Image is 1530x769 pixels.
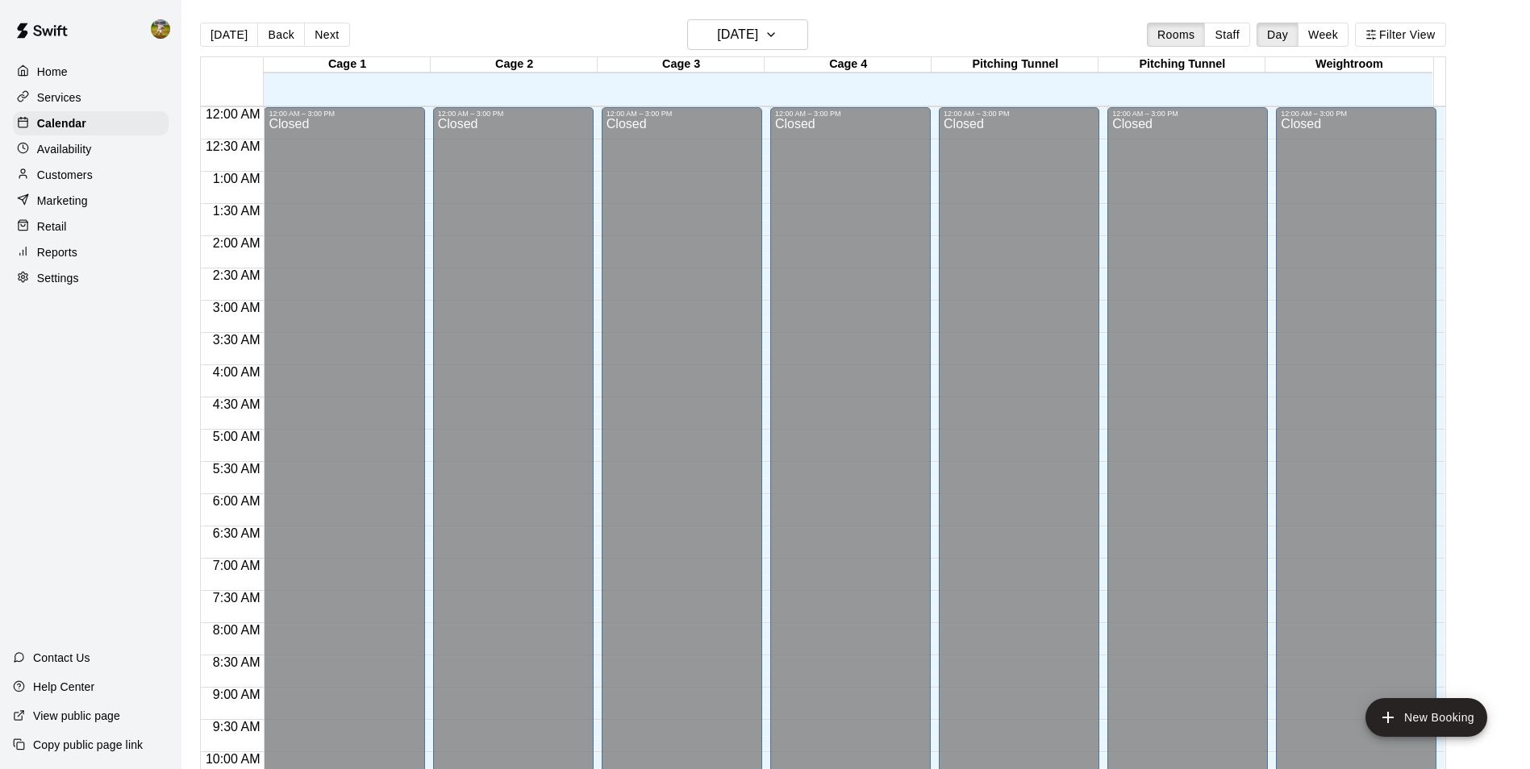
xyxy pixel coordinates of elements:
span: 2:00 AM [209,236,265,250]
div: Cage 4 [765,57,932,73]
button: [DATE] [687,19,808,50]
span: 7:30 AM [209,591,265,605]
div: 12:00 AM – 3:00 PM [269,110,419,118]
div: Pitching Tunnel [1099,57,1265,73]
span: 8:30 AM [209,655,265,669]
a: Reports [13,240,169,264]
span: 4:30 AM [209,397,265,411]
span: 6:00 AM [209,494,265,508]
button: Filter View [1355,23,1445,47]
button: add [1365,698,1487,737]
button: Day [1257,23,1299,47]
button: Back [257,23,305,47]
span: 4:00 AM [209,365,265,379]
p: Services [37,89,81,106]
div: 12:00 AM – 3:00 PM [775,110,926,118]
h6: [DATE] [717,23,758,46]
span: 6:30 AM [209,526,265,540]
p: Availability [37,141,92,157]
button: Rooms [1147,23,1205,47]
span: 10:00 AM [202,752,265,766]
p: Retail [37,218,67,235]
span: 12:00 AM [202,107,265,121]
p: Settings [37,270,79,286]
span: 7:00 AM [209,559,265,572]
p: Marketing [37,193,88,209]
div: Jhonny Montoya [148,13,181,45]
div: 12:00 AM – 3:00 PM [1112,110,1263,118]
div: Weightroom [1265,57,1432,73]
span: 1:00 AM [209,172,265,185]
div: 12:00 AM – 3:00 PM [1281,110,1432,118]
span: 9:30 AM [209,720,265,734]
span: 12:30 AM [202,139,265,153]
a: Services [13,85,169,110]
a: Calendar [13,111,169,135]
p: Home [37,64,68,80]
div: 12:00 AM – 3:00 PM [438,110,589,118]
p: Copy public page link [33,737,143,753]
button: Next [304,23,349,47]
span: 2:30 AM [209,268,265,282]
a: Home [13,60,169,84]
span: 9:00 AM [209,688,265,701]
a: Customers [13,163,169,187]
button: [DATE] [200,23,258,47]
p: View public page [33,708,120,724]
div: Cage 3 [598,57,765,73]
span: 3:30 AM [209,333,265,347]
p: Contact Us [33,650,90,666]
a: Marketing [13,189,169,213]
a: Settings [13,266,169,290]
div: 12:00 AM – 3:00 PM [944,110,1094,118]
a: Retail [13,214,169,239]
img: Jhonny Montoya [151,19,170,39]
div: Pitching Tunnel [932,57,1099,73]
a: Availability [13,137,169,161]
span: 1:30 AM [209,204,265,218]
p: Customers [37,167,93,183]
p: Help Center [33,679,94,695]
p: Reports [37,244,77,260]
p: Calendar [37,115,86,131]
button: Week [1298,23,1349,47]
span: 5:30 AM [209,462,265,476]
button: Staff [1204,23,1250,47]
div: 12:00 AM – 3:00 PM [607,110,757,118]
span: 3:00 AM [209,301,265,314]
span: 5:00 AM [209,430,265,443]
div: Cage 2 [431,57,598,73]
span: 8:00 AM [209,623,265,637]
div: Cage 1 [264,57,431,73]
